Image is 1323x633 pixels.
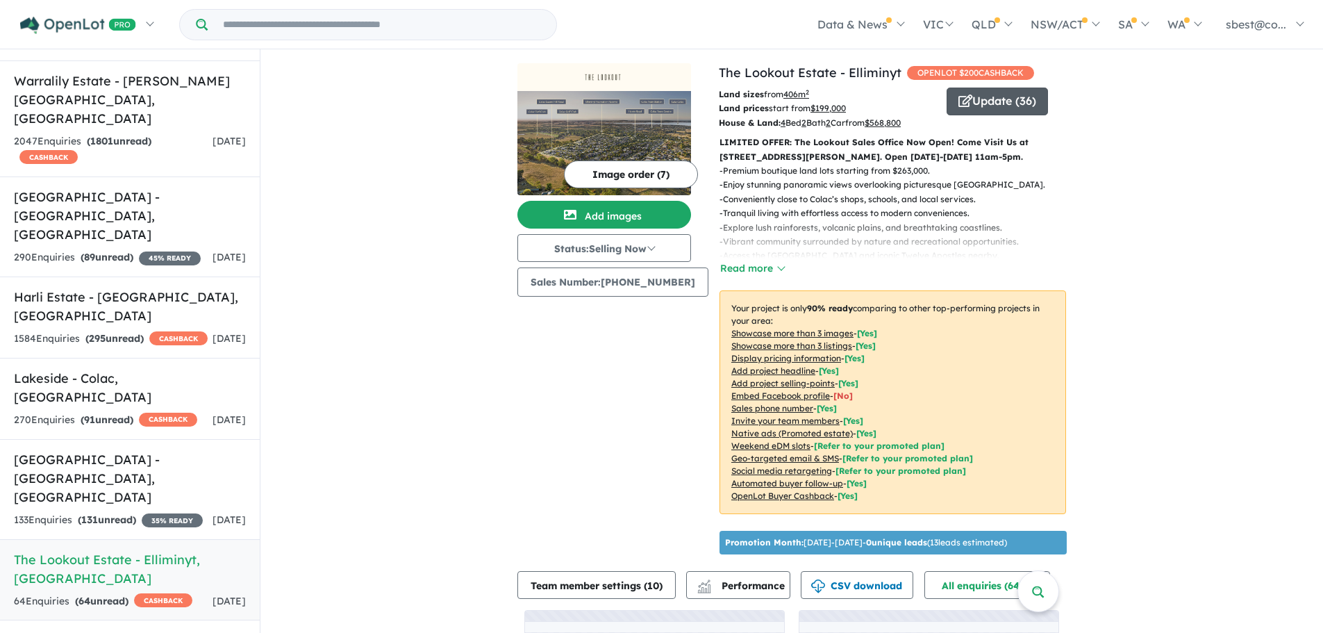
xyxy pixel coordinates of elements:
[75,595,128,607] strong: ( unread)
[84,413,95,426] span: 91
[838,491,858,501] span: [Yes]
[719,206,1056,220] p: - Tranquil living with effortless access to modern conveniences.
[856,340,876,351] span: [ Yes ]
[907,66,1034,80] span: OPENLOT $ 200 CASHBACK
[1226,17,1286,31] span: sbest@co...
[731,478,843,488] u: Automated buyer follow-up
[213,413,246,426] span: [DATE]
[731,353,841,363] u: Display pricing information
[213,595,246,607] span: [DATE]
[826,117,831,128] u: 2
[81,513,98,526] span: 131
[697,584,711,593] img: bar-chart.svg
[213,251,246,263] span: [DATE]
[719,117,781,128] b: House & Land:
[142,513,203,527] span: 35 % READY
[523,69,685,85] img: The Lookout Estate - Elliminyt Logo
[719,116,936,130] p: Bed Bath Car from
[838,378,858,388] span: [ Yes ]
[857,328,877,338] span: [ Yes ]
[719,192,1056,206] p: - Conveniently close to Colac’s shops, schools, and local services.
[81,413,133,426] strong: ( unread)
[517,234,691,262] button: Status:Selling Now
[819,365,839,376] span: [ Yes ]
[731,453,839,463] u: Geo-targeted email & SMS
[810,103,846,113] u: $ 199,000
[806,88,809,96] sup: 2
[811,579,825,593] img: download icon
[725,537,804,548] b: Promotion Month:
[807,303,853,313] b: 90 % ready
[564,161,698,188] button: Image order (7)
[517,201,691,229] button: Add images
[719,65,901,81] a: The Lookout Estate - Elliminyt
[149,331,208,345] span: CASHBACK
[924,571,1050,599] button: All enquiries (64)
[719,88,936,101] p: from
[719,135,1066,164] p: LIMITED OFFER: The Lookout Sales Office Now Open! Come Visit Us at [STREET_ADDRESS][PERSON_NAME]....
[719,261,785,277] button: Read more
[719,164,1056,178] p: - Premium boutique land lots starting from $263,000.
[731,328,854,338] u: Showcase more than 3 images
[856,428,876,438] span: [Yes]
[14,550,246,588] h5: The Lookout Estate - Elliminyt , [GEOGRAPHIC_DATA]
[731,378,835,388] u: Add project selling-points
[517,268,708,297] button: Sales Number:[PHONE_NUMBER]
[139,252,201,265] span: 45 % READY
[20,17,136,34] img: Openlot PRO Logo White
[731,441,810,451] u: Weekend eDM slots
[213,513,246,526] span: [DATE]
[731,403,813,413] u: Sales phone number
[517,91,691,195] img: The Lookout Estate - Elliminyt
[210,10,554,40] input: Try estate name, suburb, builder or developer
[719,290,1066,514] p: Your project is only comparing to other top-performing projects in your area: - - - - - - - - - -...
[725,536,1007,549] p: [DATE] - [DATE] - ( 13 leads estimated)
[14,412,197,429] div: 270 Enquir ies
[731,428,853,438] u: Native ads (Promoted estate)
[731,466,832,476] u: Social media retargeting
[517,63,691,195] a: The Lookout Estate - Elliminyt LogoThe Lookout Estate - Elliminyt
[719,103,769,113] b: Land prices
[783,89,809,99] u: 406 m
[719,89,764,99] b: Land sizes
[14,593,192,610] div: 64 Enquir ies
[517,571,676,599] button: Team member settings (10)
[844,353,865,363] span: [ Yes ]
[719,235,1056,249] p: - Vibrant community surrounded by nature and recreational opportunities.
[647,579,659,592] span: 10
[19,150,78,164] span: CASHBACK
[801,571,913,599] button: CSV download
[866,537,927,548] b: 0 unique leads
[817,403,837,413] span: [ Yes ]
[731,340,852,351] u: Showcase more than 3 listings
[814,441,945,451] span: [Refer to your promoted plan]
[90,135,113,147] span: 1801
[78,513,136,526] strong: ( unread)
[14,188,246,244] h5: [GEOGRAPHIC_DATA] - [GEOGRAPHIC_DATA] , [GEOGRAPHIC_DATA]
[134,593,192,607] span: CASHBACK
[719,249,1056,263] p: - Access the [GEOGRAPHIC_DATA] and iconic Twelve Apostles nearby.
[78,595,90,607] span: 64
[719,101,936,115] p: start from
[87,135,151,147] strong: ( unread)
[14,331,208,347] div: 1584 Enquir ies
[719,221,1056,235] p: - Explore lush rainforests, volcanic plains, and breathtaking coastlines.
[947,88,1048,115] button: Update (36)
[14,133,213,167] div: 2047 Enquir ies
[14,288,246,325] h5: Harli Estate - [GEOGRAPHIC_DATA] , [GEOGRAPHIC_DATA]
[686,571,790,599] button: Performance
[698,579,710,587] img: line-chart.svg
[865,117,901,128] u: $ 568,800
[14,72,246,128] h5: Warralily Estate - [PERSON_NAME][GEOGRAPHIC_DATA] , [GEOGRAPHIC_DATA]
[213,332,246,345] span: [DATE]
[89,332,106,345] span: 295
[731,365,815,376] u: Add project headline
[14,249,201,266] div: 290 Enquir ies
[85,332,144,345] strong: ( unread)
[719,178,1056,192] p: - Enjoy stunning panoramic views overlooking picturesque [GEOGRAPHIC_DATA].
[842,453,973,463] span: [Refer to your promoted plan]
[835,466,966,476] span: [Refer to your promoted plan]
[833,391,853,401] span: [ No ]
[213,135,246,147] span: [DATE]
[14,512,203,529] div: 133 Enquir ies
